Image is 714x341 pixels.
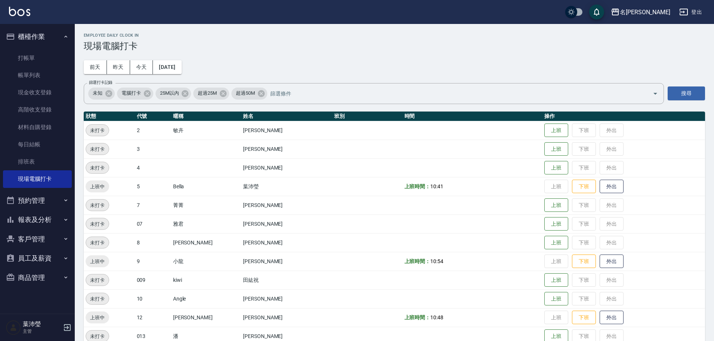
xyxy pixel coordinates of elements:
[231,89,259,97] span: 超過50M
[430,183,443,189] span: 10:41
[3,67,72,84] a: 帳單列表
[9,7,30,16] img: Logo
[572,311,596,325] button: 下班
[193,89,221,97] span: 超過25M
[3,170,72,188] a: 現場電腦打卡
[135,214,171,233] td: 07
[600,180,624,194] button: 外出
[117,88,153,100] div: 電腦打卡
[135,271,171,289] td: 009
[241,121,332,140] td: [PERSON_NAME]
[600,255,624,268] button: 外出
[171,177,241,196] td: Bella
[668,86,705,100] button: 搜尋
[572,180,596,194] button: 下班
[171,214,241,233] td: 雅君
[3,268,72,287] button: 商品管理
[86,332,109,340] span: 未打卡
[3,136,72,153] a: 每日結帳
[404,258,431,264] b: 上班時間：
[3,153,72,170] a: 排班表
[241,271,332,289] td: 田紘祝
[86,276,109,284] span: 未打卡
[241,112,332,121] th: 姓名
[3,49,72,67] a: 打帳單
[135,177,171,196] td: 5
[241,308,332,327] td: [PERSON_NAME]
[3,27,72,46] button: 櫃檯作業
[403,112,543,121] th: 時間
[231,88,267,100] div: 超過50M
[620,7,670,17] div: 名[PERSON_NAME]
[241,140,332,158] td: [PERSON_NAME]
[6,320,21,335] img: Person
[544,217,568,231] button: 上班
[241,177,332,196] td: 葉沛瑩
[86,314,109,322] span: 上班中
[86,164,109,172] span: 未打卡
[241,233,332,252] td: [PERSON_NAME]
[89,80,113,85] label: 篩選打卡記錄
[193,88,229,100] div: 超過25M
[171,271,241,289] td: kiwi
[241,252,332,271] td: [PERSON_NAME]
[84,60,107,74] button: 前天
[600,311,624,325] button: 外出
[430,314,443,320] span: 10:48
[84,33,705,38] h2: Employee Daily Clock In
[171,196,241,214] td: 菁菁
[3,229,72,249] button: 客戶管理
[135,121,171,140] td: 2
[86,220,109,228] span: 未打卡
[649,88,661,100] button: Open
[268,87,640,100] input: 篩選條件
[23,328,61,335] p: 主管
[3,84,72,101] a: 現金收支登錄
[544,142,568,156] button: 上班
[86,183,109,191] span: 上班中
[608,4,673,20] button: 名[PERSON_NAME]
[542,112,705,121] th: 操作
[171,121,241,140] td: 敏卉
[544,161,568,175] button: 上班
[404,314,431,320] b: 上班時間：
[171,289,241,308] td: Angle
[135,233,171,252] td: 8
[86,127,109,134] span: 未打卡
[88,89,107,97] span: 未知
[171,252,241,271] td: 小龍
[86,295,109,303] span: 未打卡
[589,4,604,19] button: save
[544,124,568,137] button: 上班
[23,320,61,328] h5: 葉沛瑩
[572,255,596,268] button: 下班
[156,88,191,100] div: 25M以內
[241,289,332,308] td: [PERSON_NAME]
[544,273,568,287] button: 上班
[544,236,568,250] button: 上班
[3,101,72,118] a: 高階收支登錄
[86,201,109,209] span: 未打卡
[171,308,241,327] td: [PERSON_NAME]
[88,88,115,100] div: 未知
[107,60,130,74] button: 昨天
[3,210,72,229] button: 報表及分析
[135,196,171,214] td: 7
[3,119,72,136] a: 材料自購登錄
[241,214,332,233] td: [PERSON_NAME]
[544,292,568,306] button: 上班
[86,258,109,265] span: 上班中
[135,308,171,327] td: 12
[430,258,443,264] span: 10:54
[3,249,72,268] button: 員工及薪資
[171,112,241,121] th: 暱稱
[171,233,241,252] td: [PERSON_NAME]
[153,60,181,74] button: [DATE]
[135,289,171,308] td: 10
[135,112,171,121] th: 代號
[135,140,171,158] td: 3
[544,198,568,212] button: 上班
[241,196,332,214] td: [PERSON_NAME]
[676,5,705,19] button: 登出
[332,112,402,121] th: 班別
